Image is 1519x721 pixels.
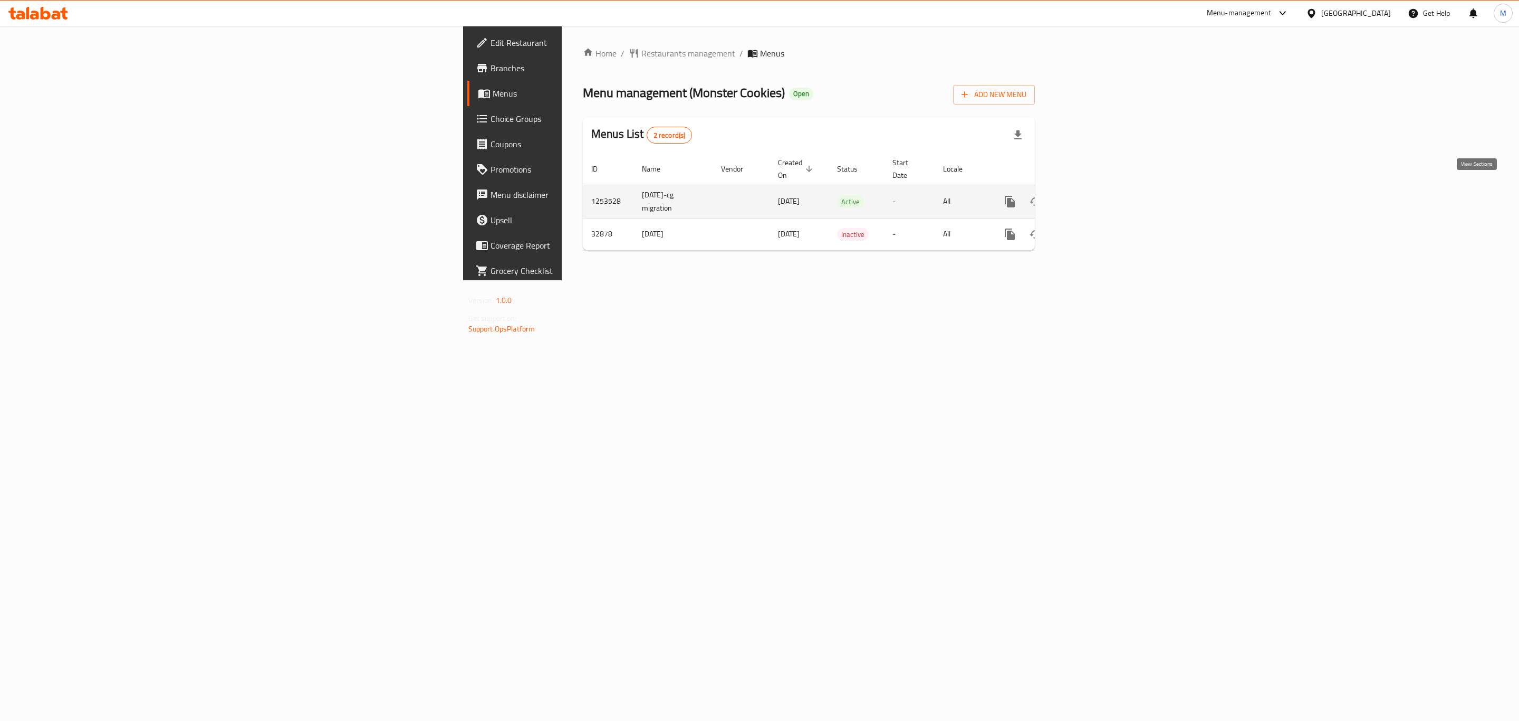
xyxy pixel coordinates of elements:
td: All [935,218,989,250]
span: [DATE] [778,227,800,241]
span: Menus [493,87,708,100]
span: M [1500,7,1506,19]
a: Upsell [467,207,717,233]
span: Open [789,89,813,98]
span: Edit Restaurant [491,36,708,49]
button: more [997,222,1023,247]
td: - [884,185,935,218]
a: Branches [467,55,717,81]
h2: Menus List [591,126,692,144]
button: Add New Menu [953,85,1035,105]
span: Choice Groups [491,112,708,125]
span: Add New Menu [962,88,1026,101]
span: Coupons [491,138,708,150]
nav: breadcrumb [583,47,1035,60]
span: Status [837,163,871,175]
span: Menus [760,47,784,60]
span: Name [642,163,674,175]
span: Created On [778,156,816,182]
a: Grocery Checklist [467,258,717,283]
span: 1.0.0 [496,293,512,307]
span: ID [591,163,611,175]
td: - [884,218,935,250]
div: Menu-management [1207,7,1272,20]
span: Branches [491,62,708,74]
span: Vendor [721,163,757,175]
th: Actions [989,153,1107,185]
div: Total records count [647,127,693,144]
span: Inactive [837,229,869,241]
a: Choice Groups [467,106,717,131]
span: 2 record(s) [647,130,692,140]
span: Coverage Report [491,239,708,252]
span: Get support on: [468,311,517,325]
span: Locale [943,163,976,175]
a: Support.OpsPlatform [468,322,535,336]
li: / [739,47,743,60]
td: All [935,185,989,218]
div: Active [837,195,864,208]
button: Change Status [1023,189,1048,214]
span: Menu disclaimer [491,188,708,201]
span: Upsell [491,214,708,226]
span: Promotions [491,163,708,176]
span: Start Date [892,156,922,182]
a: Coverage Report [467,233,717,258]
span: Grocery Checklist [491,264,708,277]
button: Change Status [1023,222,1048,247]
div: Open [789,88,813,100]
a: Promotions [467,157,717,182]
div: Export file [1005,122,1031,148]
div: [GEOGRAPHIC_DATA] [1321,7,1391,19]
span: Version: [468,293,494,307]
span: Active [837,196,864,208]
a: Coupons [467,131,717,157]
table: enhanced table [583,153,1107,251]
a: Edit Restaurant [467,30,717,55]
span: [DATE] [778,194,800,208]
a: Menus [467,81,717,106]
a: Menu disclaimer [467,182,717,207]
button: more [997,189,1023,214]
